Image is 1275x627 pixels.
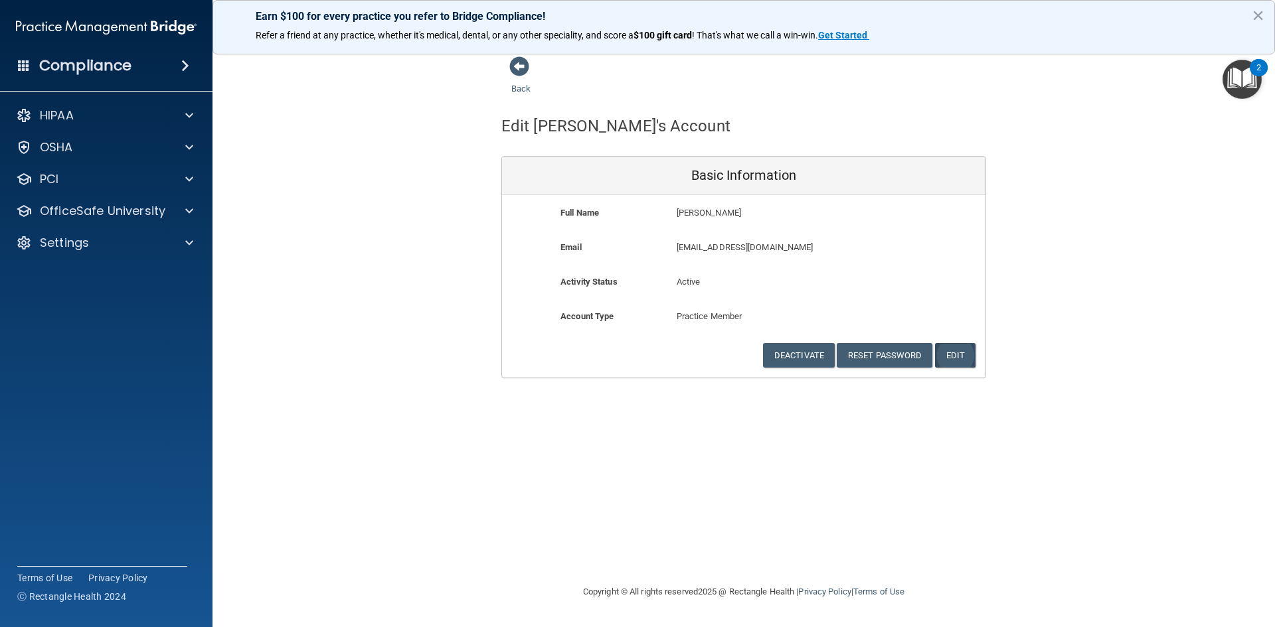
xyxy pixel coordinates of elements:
a: HIPAA [16,107,193,123]
span: Refer a friend at any practice, whether it's medical, dental, or any other speciality, and score a [256,30,634,40]
a: Settings [16,235,193,251]
p: HIPAA [40,107,74,123]
p: OSHA [40,139,73,155]
strong: $100 gift card [634,30,692,40]
b: Email [560,242,582,252]
a: PCI [16,171,193,187]
a: OfficeSafe University [16,203,193,219]
a: Terms of Use [17,571,72,585]
a: Privacy Policy [798,587,851,596]
div: Copyright © All rights reserved 2025 @ Rectangle Health | | [501,571,986,613]
p: [PERSON_NAME] [677,205,889,221]
b: Account Type [560,311,614,321]
b: Full Name [560,208,599,218]
h4: Edit [PERSON_NAME]'s Account [501,117,730,135]
button: Open Resource Center, 2 new notifications [1223,60,1262,99]
iframe: Drift Widget Chat Controller [1045,533,1259,586]
p: PCI [40,171,58,187]
button: Reset Password [837,343,932,368]
a: Privacy Policy [88,571,148,585]
a: Terms of Use [853,587,904,596]
p: Earn $100 for every practice you refer to Bridge Compliance! [256,10,1232,23]
a: Back [511,68,531,94]
a: OSHA [16,139,193,155]
span: ! That's what we call a win-win. [692,30,818,40]
img: PMB logo [16,14,197,40]
button: Close [1252,5,1264,26]
p: [EMAIL_ADDRESS][DOMAIN_NAME] [677,240,889,255]
div: Basic Information [502,157,985,195]
button: Deactivate [763,343,835,368]
span: Ⓒ Rectangle Health 2024 [17,590,126,603]
strong: Get Started [818,30,867,40]
p: Practice Member [677,309,811,324]
h4: Compliance [39,56,131,75]
b: Activity Status [560,277,618,287]
div: 2 [1256,68,1261,85]
p: Active [677,274,811,290]
p: OfficeSafe University [40,203,165,219]
a: Get Started [818,30,869,40]
button: Edit [935,343,976,368]
p: Settings [40,235,89,251]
